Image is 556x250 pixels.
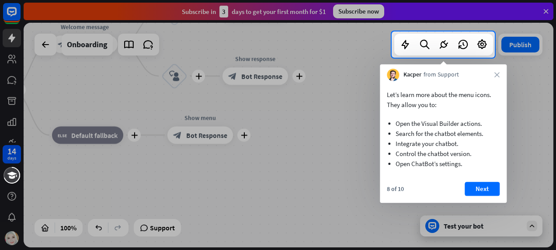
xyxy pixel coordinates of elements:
[396,159,491,169] li: Open ChatBot’s settings.
[396,149,491,159] li: Control the chatbot version.
[396,128,491,139] li: Search for the chatbot elements.
[494,72,500,77] i: close
[396,118,491,128] li: Open the Visual Builder actions.
[387,185,404,193] div: 8 of 10
[424,71,459,80] span: from Support
[7,3,33,30] button: Open LiveChat chat widget
[403,71,421,80] span: Kacper
[387,90,500,110] p: Let’s learn more about the menu icons. They allow you to:
[465,182,500,196] button: Next
[396,139,491,149] li: Integrate your chatbot.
